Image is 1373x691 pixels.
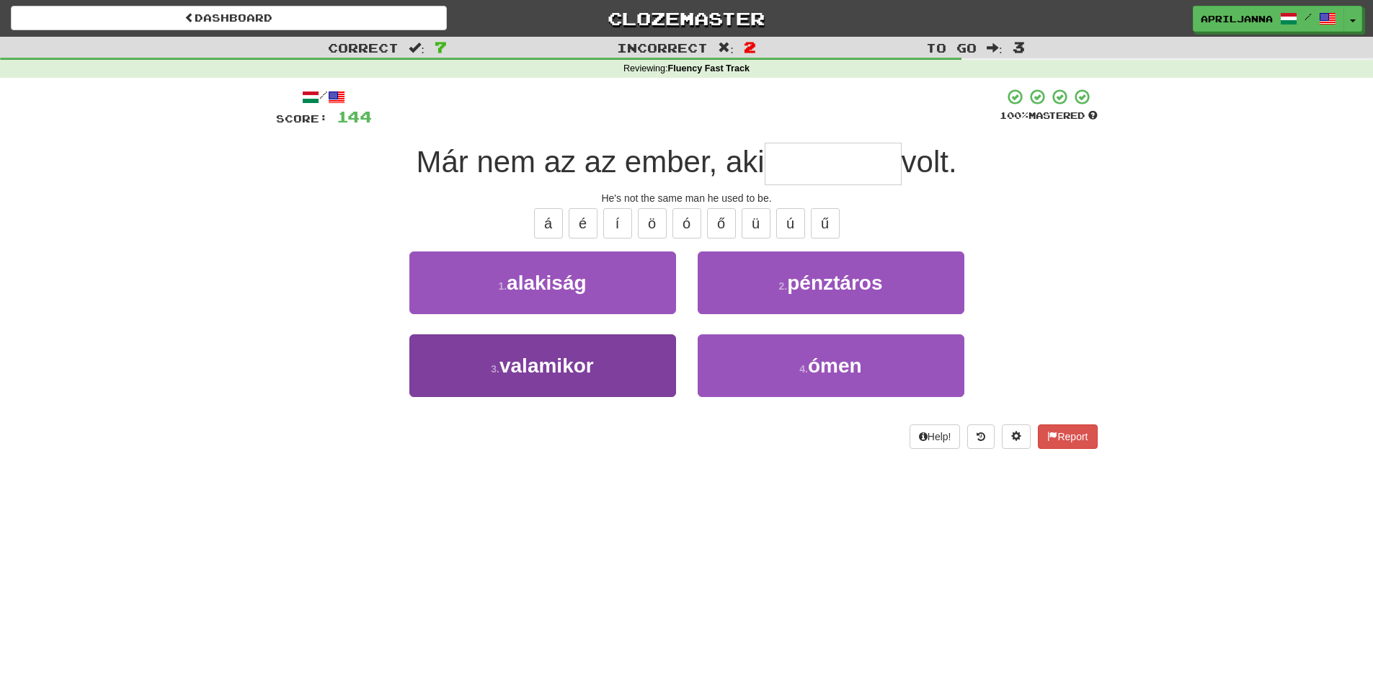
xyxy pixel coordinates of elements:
span: Már nem az az ember, aki [416,145,764,179]
button: 3.valamikor [409,334,676,397]
button: Round history (alt+y) [967,424,995,449]
button: 2.pénztáros [698,251,964,314]
span: 100 % [1000,110,1028,121]
button: ó [672,208,701,238]
span: 2 [744,38,756,55]
button: í [603,208,632,238]
div: He's not the same man he used to be. [276,191,1098,205]
small: 1 . [498,280,507,292]
span: 3 [1013,38,1025,55]
span: : [409,42,425,54]
button: Report [1038,424,1097,449]
span: valamikor [499,355,594,377]
span: : [987,42,1003,54]
strong: Fluency Fast Track [668,63,750,73]
button: ö [638,208,667,238]
button: ő [707,208,736,238]
button: ü [742,208,770,238]
button: 4.ómen [698,334,964,397]
button: é [569,208,597,238]
a: AprilJanna / [1193,6,1344,32]
a: Clozemaster [468,6,905,31]
span: : [718,42,734,54]
small: 4 . [799,363,808,375]
button: ű [811,208,840,238]
small: 2 . [779,280,788,292]
span: pénztáros [787,272,882,294]
span: alakiság [507,272,587,294]
span: 144 [337,107,372,125]
span: 7 [435,38,447,55]
button: ú [776,208,805,238]
div: Mastered [1000,110,1098,122]
span: AprilJanna [1201,12,1273,25]
span: volt. [902,145,957,179]
span: / [1305,12,1312,22]
button: Help! [910,424,961,449]
span: Incorrect [617,40,708,55]
span: Correct [328,40,399,55]
span: Score: [276,112,328,125]
span: ómen [808,355,862,377]
div: / [276,88,372,106]
small: 3 . [491,363,499,375]
button: 1.alakiság [409,251,676,314]
button: á [534,208,563,238]
a: Dashboard [11,6,447,30]
span: To go [926,40,977,55]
